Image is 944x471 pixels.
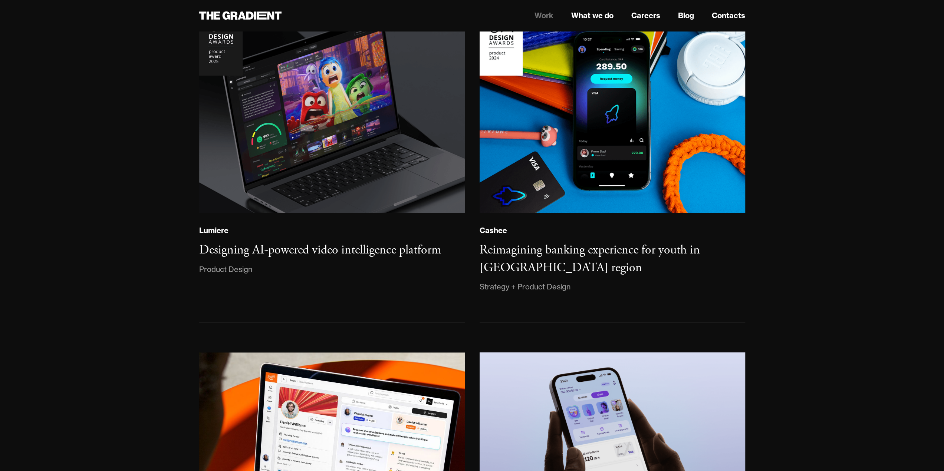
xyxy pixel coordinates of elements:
a: Contacts [711,10,745,21]
div: Lumiere [199,226,228,235]
h3: Designing AI-powered video intelligence platform [199,242,441,258]
a: LumiereDesigning AI-powered video intelligence platformProduct Design [199,9,465,323]
a: Blog [678,10,694,21]
a: What we do [571,10,613,21]
div: Strategy + Product Design [480,281,570,293]
div: Product Design [199,263,252,275]
h3: Reimagining banking experience for youth in [GEOGRAPHIC_DATA] region [480,242,700,276]
a: Work [534,10,553,21]
div: Cashee [480,226,507,235]
a: CasheeReimagining banking experience for youth in [GEOGRAPHIC_DATA] regionStrategy + Product Design [480,9,745,323]
a: Careers [631,10,660,21]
